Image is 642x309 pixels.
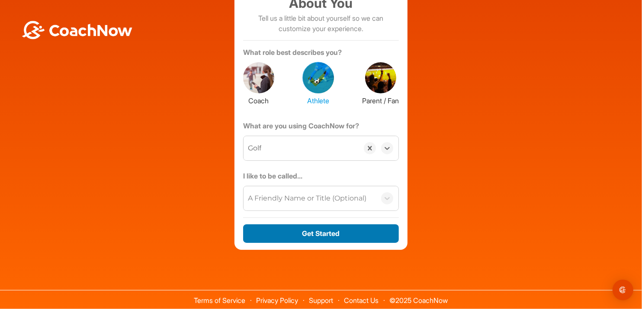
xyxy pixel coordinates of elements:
a: Contact Us [344,296,379,305]
img: BwLJSsUCoWCh5upNqxVrqldRgqLPVwmV24tXu5FoVAoFEpwwqQ3VIfuoInZCoVCoTD4vwADAC3ZFMkVEQFDAAAAAElFTkSuQmCC [21,21,133,39]
span: © 2025 CoachNow [385,290,453,304]
label: I like to be called... [243,171,399,185]
label: Athlete [303,93,334,106]
button: Get Started [243,224,399,243]
a: Support [309,296,334,305]
a: Terms of Service [194,296,246,305]
label: Coach [243,93,274,106]
div: Golf [248,143,261,153]
p: Tell us a little bit about yourself so we can customize your experience. [243,13,399,34]
label: Parent / Fan [362,93,399,106]
a: Privacy Policy [257,296,299,305]
div: A Friendly Name or Title (Optional) [248,193,366,204]
label: What role best describes you? [243,47,399,61]
label: What are you using CoachNow for? [243,121,399,134]
div: Open Intercom Messenger [613,280,633,300]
